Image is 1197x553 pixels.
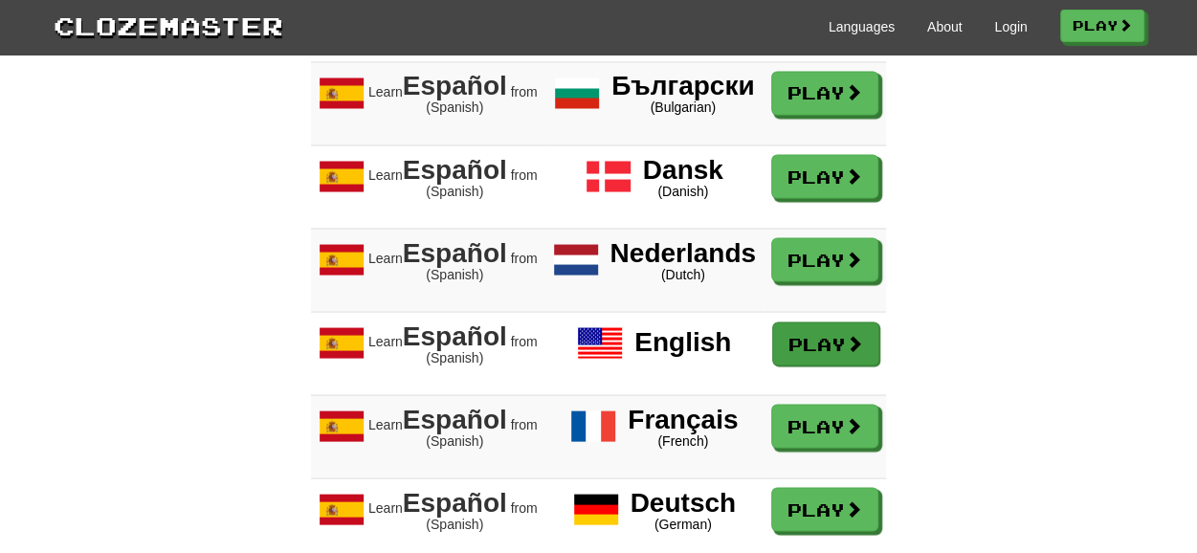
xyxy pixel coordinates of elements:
[554,83,754,99] a: Български (Bulgarian)
[319,70,365,116] img: Learn Español (Spanish) from Български (Bulgarian)
[634,327,731,357] span: English
[511,333,538,348] span: from
[1060,10,1144,42] a: Play
[570,416,738,431] a: Français (French)
[311,228,545,311] span: Learn
[511,499,538,515] span: from
[611,72,754,101] span: Български
[654,516,712,531] span: (German)
[586,153,632,199] img: Dansk Danish
[319,320,365,365] img: Learn Español (Spanish) from English (English)
[657,432,708,448] span: (French)
[630,488,735,518] span: Deutsch
[403,321,507,351] span: Español
[426,183,483,198] span: (Spanish)
[771,404,878,448] a: Play
[771,154,878,198] a: Play
[610,238,756,268] span: Nederlands
[772,321,879,365] a: Play
[570,403,616,449] img: Français French
[994,17,1027,36] a: Login
[771,237,878,281] a: Play
[553,250,756,265] a: Nederlands (Dutch)
[311,61,545,144] span: Learn
[426,432,483,448] span: (Spanish)
[554,70,600,116] img: Български Bulgarian
[771,487,878,531] a: Play
[319,486,365,532] img: Learn Español (Spanish) from Deutsch (German)
[511,416,538,431] span: from
[577,333,731,348] a: English
[426,349,483,365] span: (Spanish)
[426,516,483,531] span: (Spanish)
[829,17,895,36] a: Languages
[403,155,507,185] span: Español
[511,83,538,99] span: from
[650,100,715,115] span: (Bulgarian)
[319,236,365,282] img: Learn Español (Spanish) from Nederlands (Dutch)
[426,100,483,115] span: (Spanish)
[657,183,708,198] span: (Danish)
[643,155,723,185] span: Dansk
[54,8,283,43] a: Clozemaster
[927,17,963,36] a: About
[319,403,365,449] img: Learn Español (Spanish) from Français (French)
[311,394,545,477] span: Learn
[403,238,507,268] span: Español
[311,144,545,228] span: Learn
[511,250,538,265] span: from
[403,72,507,101] span: Español
[628,405,738,434] span: Français
[661,266,705,281] span: (Dutch)
[403,488,507,518] span: Español
[573,499,736,515] a: Deutsch (German)
[319,153,365,199] img: Learn Español (Spanish) from Dansk (Danish)
[311,311,545,394] span: Learn
[577,320,623,365] img: English English
[771,71,878,115] a: Play
[586,166,723,182] a: Dansk (Danish)
[403,405,507,434] span: Español
[573,486,619,532] img: Deutsch German
[426,266,483,281] span: (Spanish)
[511,166,538,182] span: from
[553,236,599,282] img: Nederlands Dutch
